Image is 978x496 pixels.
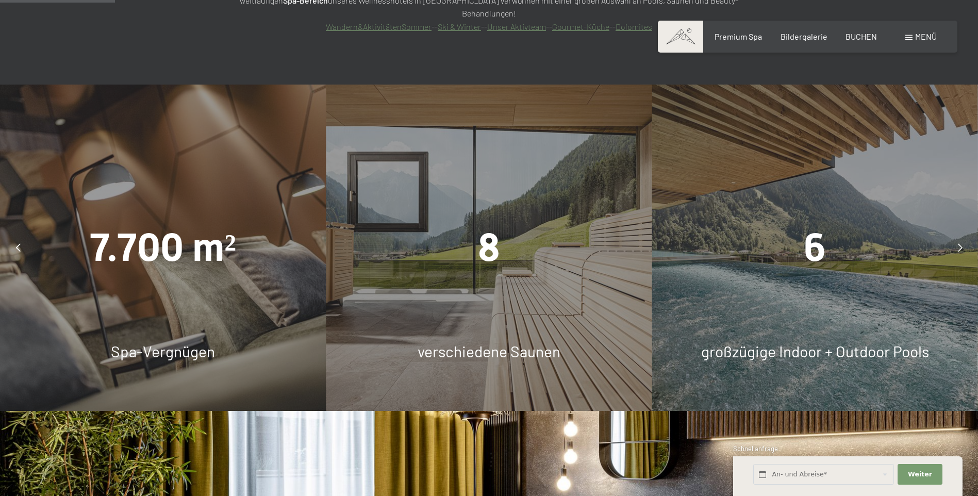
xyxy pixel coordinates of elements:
a: BUCHEN [846,31,877,41]
a: Ski & Winter [438,22,481,31]
a: Wandern&AktivitätenSommer [326,22,432,31]
span: Spa-Vergnügen [111,342,215,360]
span: 6 [804,225,826,270]
span: verschiedene Saunen [418,342,560,360]
button: Weiter [898,464,942,485]
a: Dolomites [616,22,652,31]
span: Schnellanfrage [733,444,778,453]
span: Menü [915,31,937,41]
span: großzügige Indoor + Outdoor Pools [701,342,929,360]
span: 8 [478,225,500,270]
a: Bildergalerie [781,31,827,41]
a: Premium Spa [715,31,762,41]
span: 7.700 m² [90,225,236,270]
a: Gourmet-Küche [552,22,609,31]
span: Weiter [908,470,932,479]
a: Unser Aktivteam [487,22,546,31]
